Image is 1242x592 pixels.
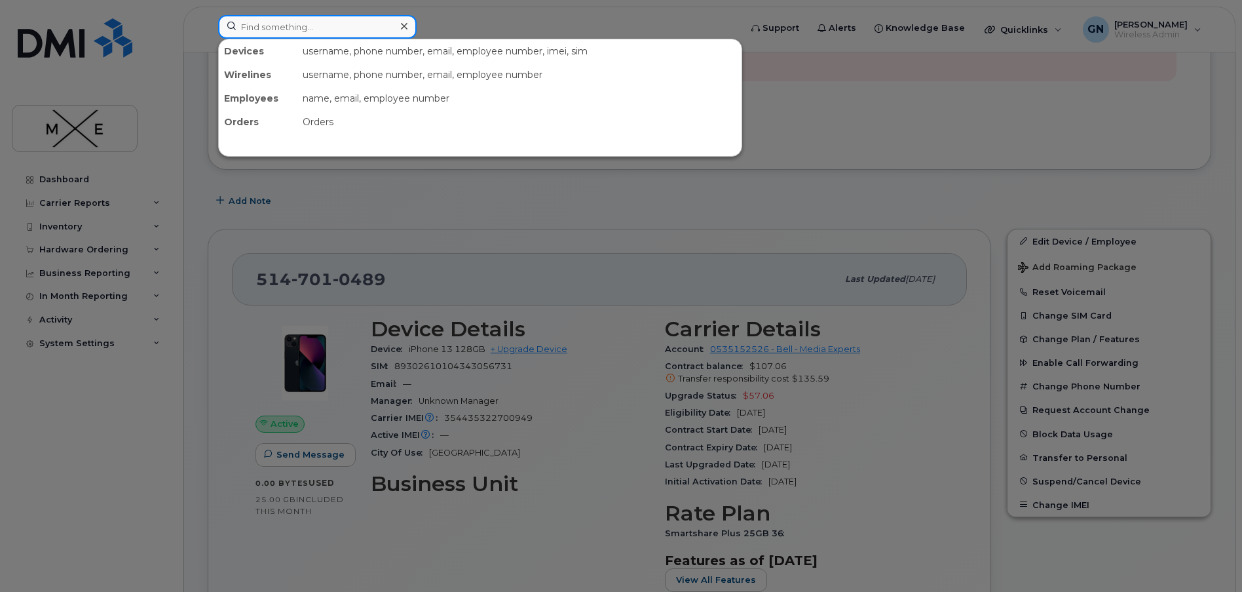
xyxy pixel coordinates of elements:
[219,63,297,87] div: Wirelines
[297,63,742,87] div: username, phone number, email, employee number
[219,87,297,110] div: Employees
[297,110,742,134] div: Orders
[297,39,742,63] div: username, phone number, email, employee number, imei, sim
[297,87,742,110] div: name, email, employee number
[219,110,297,134] div: Orders
[219,39,297,63] div: Devices
[218,15,417,39] input: Find something...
